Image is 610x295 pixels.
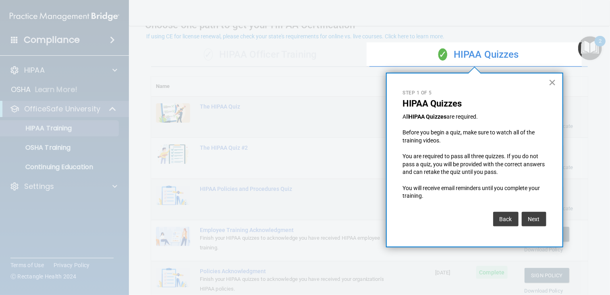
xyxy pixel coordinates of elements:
iframe: Drift Widget Chat Controller [471,242,600,274]
span: are required. [447,113,478,120]
p: Step 1 of 5 [403,90,546,96]
strong: HIPAA Quizzes [409,113,447,120]
div: HIPAA Quizzes [369,43,588,67]
button: Back [493,212,519,226]
button: Open Resource Center, 2 new notifications [578,36,602,60]
span: ✓ [438,48,447,61]
button: Next [522,212,546,226]
button: Close [549,76,556,89]
p: You will receive email reminders until you complete your training. [403,184,546,200]
span: All [403,113,409,120]
p: Before you begin a quiz, make sure to watch all of the training videos. [403,129,546,144]
p: HIPAA Quizzes [403,98,546,109]
p: You are required to pass all three quizzes. If you do not pass a quiz, you will be provided with ... [403,153,546,176]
